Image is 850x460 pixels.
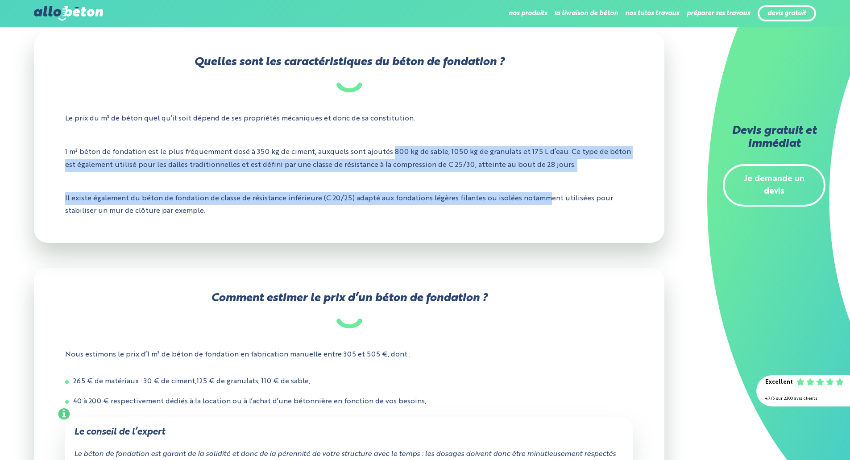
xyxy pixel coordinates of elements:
[765,376,793,389] div: Excellent
[65,375,633,389] li: 265 € de matériaux : 30 € de ciment,125 € de granulats, 110 € de sable,
[65,56,633,92] h2: Quelles sont les caractéristiques du béton de fondation ?
[74,427,165,437] i: Le conseil de l’expert
[723,164,825,207] a: Je demande un devis
[65,395,633,409] li: 40 à 200 € respectivement dédiés à la location ou à l’achat d’une bétonnière en fonction de vos b...
[723,125,825,151] h2: Devis gratuit et immédiat
[65,292,633,328] h2: Comment estimer le prix d’un béton de fondation ?
[767,10,806,17] a: devis gratuit
[687,3,750,24] li: préparer ses travaux
[554,3,618,24] li: la livraison de béton
[625,3,680,24] li: nos tutos travaux
[65,106,633,132] p: Le prix du m³ de béton quel qu’il soit dépend de ses propriétés mécaniques et donc de sa constitu...
[65,342,633,368] p: Nous estimons le prix d’1 m³ de béton de fondation en fabrication manuelle entre 305 et 505 €, do...
[65,186,633,225] p: Il existe également du béton de fondation de classe de résistance inférieure (C 20/25) adapté aux...
[65,139,633,178] p: 1 m³ béton de fondation est le plus fréquemment dosé à 350 kg de ciment, auxquels sont ajoutés 80...
[34,6,103,21] img: allobéton
[509,3,547,24] li: nos produits
[765,393,841,406] div: 4.7/5 sur 2300 avis clients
